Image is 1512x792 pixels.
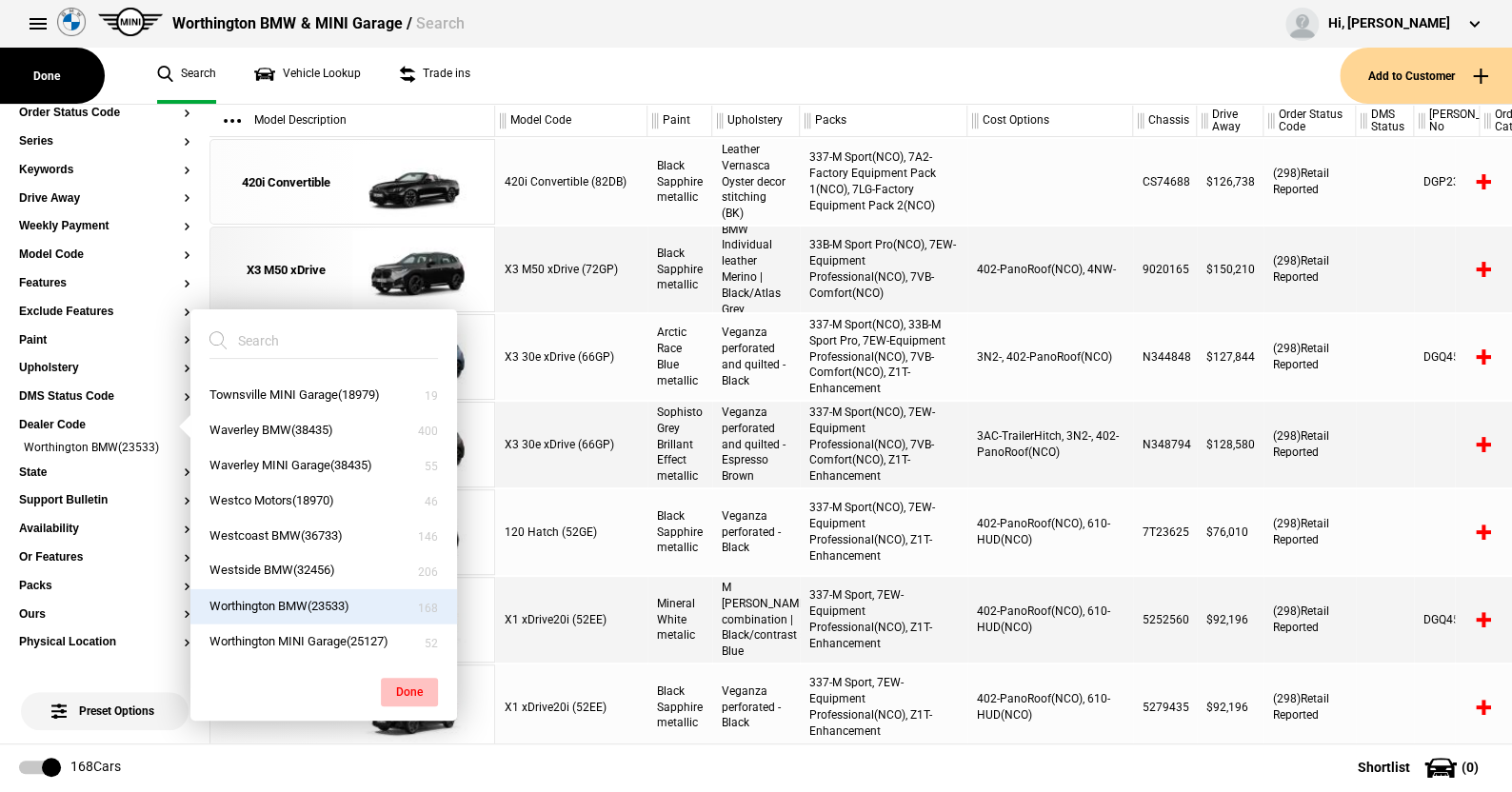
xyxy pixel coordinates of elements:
div: 337-M Sport(NCO), 7A2-Factory Equipment Pack 1(NCO), 7LG-Factory Equipment Pack 2(NCO) [800,139,967,225]
button: Westside BMW(32456) [190,553,457,588]
button: Availability [19,523,190,536]
div: CS74688 [1133,139,1197,225]
section: Exclude Features [19,306,190,334]
section: DMS Status Code [19,390,190,419]
div: (298)Retail Reported [1263,489,1356,575]
div: Black Sapphire metallic [647,489,712,575]
div: X3 M50 xDrive (72GP) [495,227,647,312]
div: 337-M Sport(NCO), 7EW-Equipment Professional(NCO), Z1T-Enhancement [800,489,967,575]
button: Drive Away [19,192,190,206]
div: BMW Individual leather Merino | Black/Atlas Grey [712,227,800,312]
button: Westcoast BMW(36733) [190,519,457,554]
div: Veganza perforated - Black [712,489,800,575]
div: Model Code [495,105,647,137]
span: ( 0 ) [1462,761,1479,774]
section: Weekly Payment [19,220,190,248]
div: (298)Retail Reported [1263,577,1356,663]
div: 337-M Sport, 7EW-Equipment Professional(NCO), Z1T-Enhancement [800,577,967,663]
div: Veganza perforated - Black [712,664,800,750]
div: DMS Status [1356,105,1413,137]
div: DGQ45W [1414,314,1480,400]
button: Order Status Code [19,107,190,120]
section: Paint [19,334,190,363]
button: Weekly Payment [19,220,190,233]
section: Upholstery [19,362,190,390]
button: Townsville MINI Garage(18979) [190,378,457,413]
button: State [19,466,190,480]
div: 3AC-TrailerHitch, 3N2-, 402-PanoRoof(NCO) [967,402,1133,487]
div: 402-PanoRoof(NCO), 610-HUD(NCO) [967,577,1133,663]
div: 337-M Sport(NCO), 33B-M Sport Pro, 7EW-Equipment Professional(NCO), 7VB-Comfort(NCO), Z1T-Enhance... [800,314,967,400]
button: Upholstery [19,362,190,375]
button: Packs [19,580,190,593]
div: 9020165 [1133,227,1197,312]
button: Done [381,678,438,706]
div: (298)Retail Reported [1263,314,1356,400]
div: 337-M Sport(NCO), 7EW-Equipment Professional(NCO), 7VB-Comfort(NCO), Z1T-Enhancement [800,402,967,487]
button: DMS Status Code [19,390,190,404]
button: Or Features [19,551,190,564]
section: Dealer CodeWorthington BMW(23533) [19,419,190,466]
div: (298)Retail Reported [1263,664,1356,750]
a: Trade ins [399,48,470,104]
div: Worthington BMW & MINI Garage / [172,13,464,34]
section: State [19,466,190,495]
div: 402-PanoRoof(NCO), 610-HUD(NCO) [967,489,1133,575]
section: Ours [19,608,190,637]
div: Veganza perforated and quilted - Espresso Brown [712,402,800,487]
div: Mineral White metalic [647,577,712,663]
div: Packs [800,105,966,137]
div: X3 30e xDrive (66GP) [495,314,647,400]
div: DGQ45T [1414,577,1480,663]
div: Cost Options [967,105,1132,137]
div: (298)Retail Reported [1263,227,1356,312]
div: Paint [647,105,711,137]
button: Waverley BMW(38435) [190,413,457,448]
button: Worthington BMW(23533) [190,588,457,624]
li: Worthington BMW(23533) [19,440,190,459]
section: Drive Away [19,192,190,221]
button: Features [19,277,190,290]
section: Keywords [19,164,190,192]
div: X1 xDrive20i (52EE) [495,664,647,750]
div: Order Status Code [1263,105,1355,137]
span: Search [415,14,464,32]
div: 7T23625 [1133,489,1197,575]
a: X3 M50 xDrive [220,228,352,313]
button: Ours [19,608,190,622]
a: Vehicle Lookup [254,48,361,104]
a: 420i Convertible [220,140,352,226]
div: Upholstery [712,105,799,137]
div: Hi, [PERSON_NAME] [1328,14,1450,33]
div: Chassis [1133,105,1196,137]
div: N344848 [1133,314,1197,400]
div: Model Description [209,105,494,137]
div: 5279435 [1133,664,1197,750]
div: $150,210 [1197,227,1263,312]
div: Veganza perforated and quilted - Black [712,314,800,400]
div: X3 30e xDrive (66GP) [495,402,647,487]
div: 420i Convertible [242,174,330,191]
section: Features [19,277,190,306]
section: Availability [19,523,190,551]
div: X3 M50 xDrive [247,262,326,279]
div: Black Sapphire metallic [647,139,712,225]
div: 33B-M Sport Pro(NCO), 7EW-Equipment Professional(NCO), 7VB-Comfort(NCO) [800,227,967,312]
div: 3N2-, 402-PanoRoof(NCO) [967,314,1133,400]
img: cosySec [352,228,485,313]
div: Black Sapphire metallic [647,664,712,750]
img: mini.png [98,8,163,36]
div: Arctic Race Blue metallic [647,314,712,400]
div: $128,580 [1197,402,1263,487]
div: 420i Convertible (82DB) [495,139,647,225]
div: 402-PanoRoof(NCO), 4NW- [967,227,1133,312]
div: (298)Retail Reported [1263,139,1356,225]
button: Paint [19,334,190,347]
div: 402-PanoRoof(NCO), 610-HUD(NCO) [967,664,1133,750]
button: Waverley MINI Garage(38435) [190,448,457,484]
section: Support Bulletin [19,494,190,523]
div: Drive Away [1197,105,1263,137]
input: Search [209,324,415,358]
div: $92,196 [1197,664,1263,750]
section: Physical Location [19,636,190,664]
